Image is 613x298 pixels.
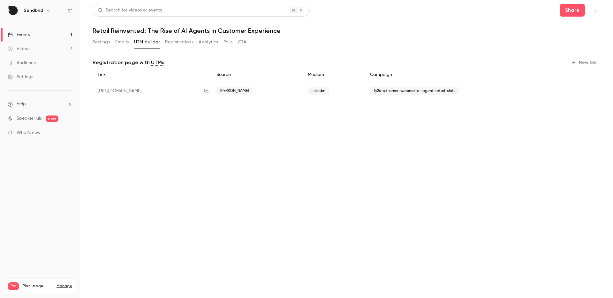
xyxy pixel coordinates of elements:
button: Share [560,4,585,17]
span: [PERSON_NAME] [216,87,253,95]
div: Medium [303,68,365,82]
span: new [46,115,58,122]
button: Analytics [199,37,218,47]
div: Search for videos or events [98,7,162,14]
a: UTMs [151,59,164,66]
span: Help [17,101,26,108]
div: [URL][DOMAIN_NAME] [93,82,211,100]
img: Sendbird [8,5,18,16]
button: Emails [115,37,129,47]
div: Events [8,32,30,38]
li: help-dropdown-opener [8,101,72,108]
p: Registration page with [93,59,164,66]
a: SpeakerHub [17,115,42,122]
button: CTA [238,37,246,47]
button: New link [569,57,600,68]
span: What's new [17,130,41,136]
h6: Sendbird [24,7,43,14]
div: Audience [8,60,36,66]
a: Manage [57,284,72,289]
h1: Retail Reinvented: The Rise of AI Agents in Customer Experience [93,27,600,34]
iframe: Noticeable Trigger [64,130,72,136]
div: Source [211,68,303,82]
div: Settings [8,74,33,80]
button: Polls [223,37,233,47]
span: Pro [8,282,19,290]
button: UTM builder [134,37,160,47]
span: fy26-q3-amer-webinar-ai-agent-retail-shift [370,87,459,95]
div: Campaign [365,68,560,82]
span: linkedin [308,87,329,95]
div: Videos [8,46,30,52]
div: Link [93,68,211,82]
span: Plan usage [23,284,53,289]
button: Settings [93,37,110,47]
button: Registrations [165,37,193,47]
